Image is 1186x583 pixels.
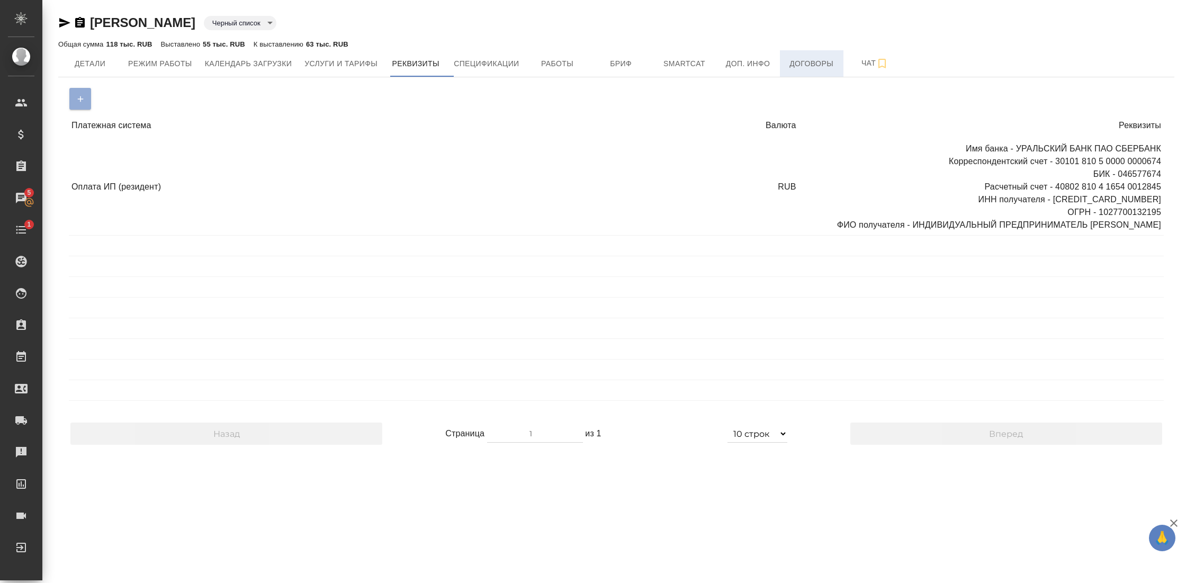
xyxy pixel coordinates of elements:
span: Страница из [445,424,601,443]
button: Скопировать ссылку для ЯМессенджера [58,16,71,29]
span: Услуги и тарифы [304,57,378,70]
span: Спецификации [454,57,519,70]
p: Выставлено [161,40,203,48]
span: 5 [21,187,37,198]
span: Чат [850,57,901,70]
button: Назад [70,423,382,445]
a: 1 [3,217,40,243]
span: Детали [65,57,115,70]
div: Черный список [204,16,276,30]
div: Платежная система [71,115,431,136]
div: Валюта [436,115,796,136]
a: [PERSON_NAME] [90,15,195,30]
div: Оплата ИП (резидент) [69,177,434,197]
span: Календарь загрузки [205,57,292,70]
span: Договоры [786,57,837,70]
button: 🙏 [1149,525,1175,551]
p: 55 тыс. RUB [203,40,245,48]
span: Реквизиты [390,57,441,70]
div: RUB [434,177,798,197]
div: Реквизиты [802,115,1161,136]
svg: Подписаться [876,57,888,70]
div: Имя банка - УРАЛЬСКИЙ БАНК ПАО СБЕРБАНК Корреспондентский счет - 30101 810 5 0000 0000674 БИК - 0... [799,139,1164,235]
p: 63 тыс. RUB [306,40,348,48]
button: Скопировать ссылку [74,16,86,29]
span: 1 [597,429,601,438]
span: Smartcat [659,57,710,70]
span: Доп. инфо [723,57,774,70]
span: 1 [21,219,37,230]
p: Общая сумма [58,40,106,48]
p: 118 тыс. RUB [106,40,152,48]
p: К выставлению [254,40,306,48]
button: Черный список [209,19,264,28]
a: 5 [3,185,40,211]
button: Вперед [850,423,1162,445]
span: Режим работы [128,57,192,70]
span: Бриф [596,57,646,70]
span: 🙏 [1153,527,1171,549]
span: Работы [532,57,583,70]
